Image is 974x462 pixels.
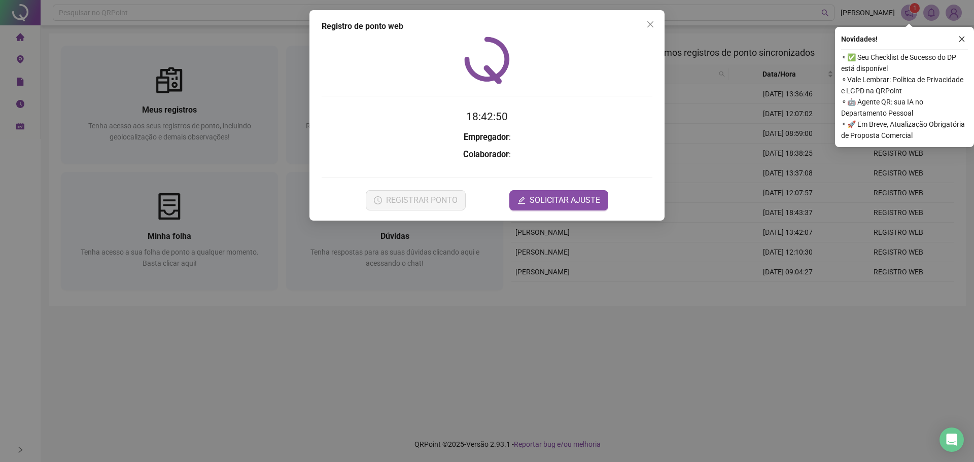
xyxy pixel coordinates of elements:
img: QRPoint [464,37,510,84]
span: ⚬ 🚀 Em Breve, Atualização Obrigatória de Proposta Comercial [841,119,968,141]
button: editSOLICITAR AJUSTE [509,190,608,210]
span: SOLICITAR AJUSTE [530,194,600,206]
span: close [958,35,965,43]
span: ⚬ 🤖 Agente QR: sua IA no Departamento Pessoal [841,96,968,119]
span: ⚬ ✅ Seu Checklist de Sucesso do DP está disponível [841,52,968,74]
span: edit [517,196,526,204]
time: 18:42:50 [466,111,508,123]
div: Registro de ponto web [322,20,652,32]
strong: Colaborador [463,150,509,159]
div: Open Intercom Messenger [940,428,964,452]
span: ⚬ Vale Lembrar: Política de Privacidade e LGPD na QRPoint [841,74,968,96]
h3: : [322,148,652,161]
span: Novidades ! [841,33,878,45]
button: REGISTRAR PONTO [366,190,466,210]
span: close [646,20,654,28]
strong: Empregador [464,132,509,142]
h3: : [322,131,652,144]
button: Close [642,16,658,32]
